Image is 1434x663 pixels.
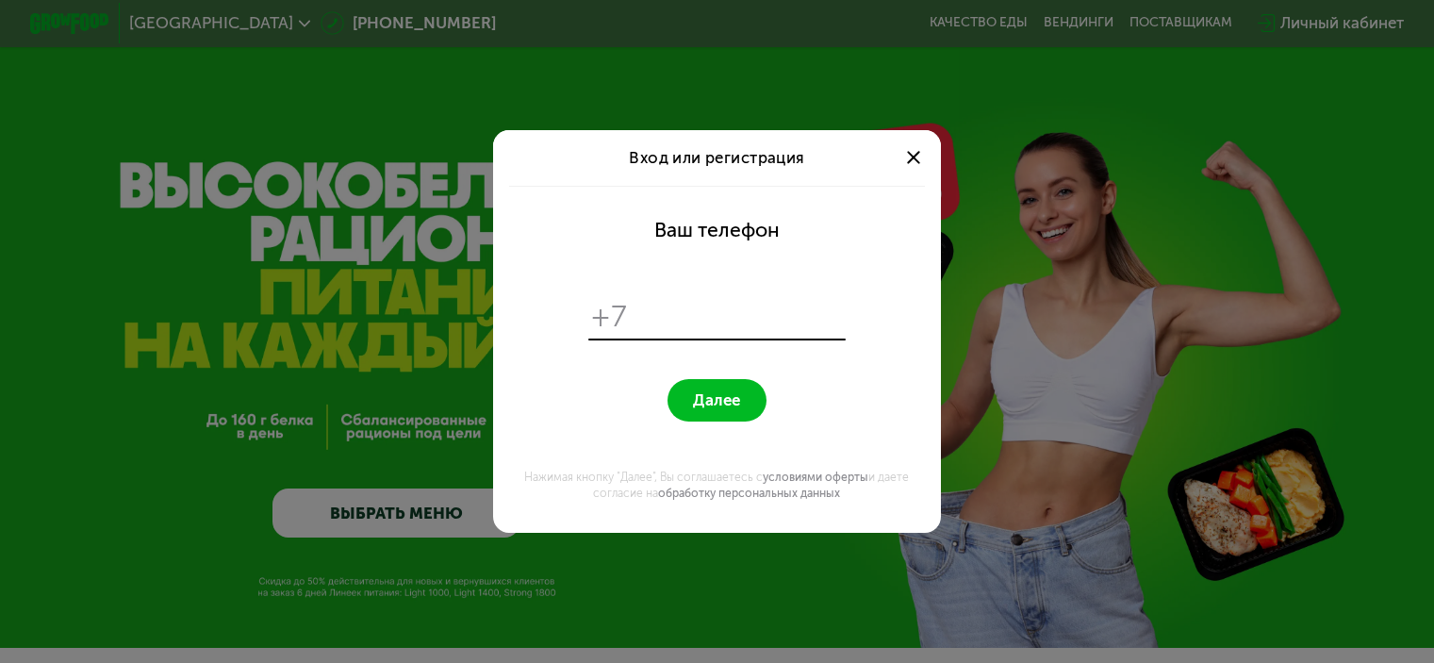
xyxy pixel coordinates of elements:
[658,487,840,500] a: обработку персональных данных
[505,470,930,502] div: Нажимая кнопку "Далее", Вы соглашаетесь с и даете согласие на
[654,218,780,241] div: Ваш телефон
[693,390,740,409] span: Далее
[668,379,766,422] button: Далее
[629,148,804,167] span: Вход или регистрация
[592,297,628,335] span: +7
[763,471,868,484] a: условиями оферты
